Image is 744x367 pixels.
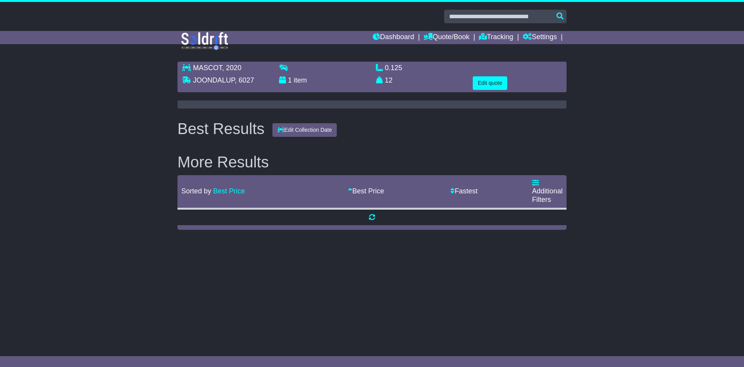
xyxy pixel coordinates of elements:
[294,76,307,84] span: item
[193,64,222,72] span: MASCOT
[181,187,211,195] span: Sorted by
[373,31,414,44] a: Dashboard
[385,76,393,84] span: 12
[272,123,337,137] button: Edit Collection Date
[235,76,254,84] span: , 6027
[523,31,557,44] a: Settings
[288,76,292,84] span: 1
[348,187,384,195] a: Best Price
[424,31,469,44] a: Quote/Book
[177,153,567,171] h2: More Results
[385,64,402,72] span: 0.125
[222,64,241,72] span: , 2020
[479,31,513,44] a: Tracking
[473,76,507,90] button: Edit quote
[532,179,563,203] a: Additional Filters
[193,76,235,84] span: JOONDALUP
[450,187,477,195] a: Fastest
[174,120,269,137] div: Best Results
[213,187,245,195] a: Best Price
